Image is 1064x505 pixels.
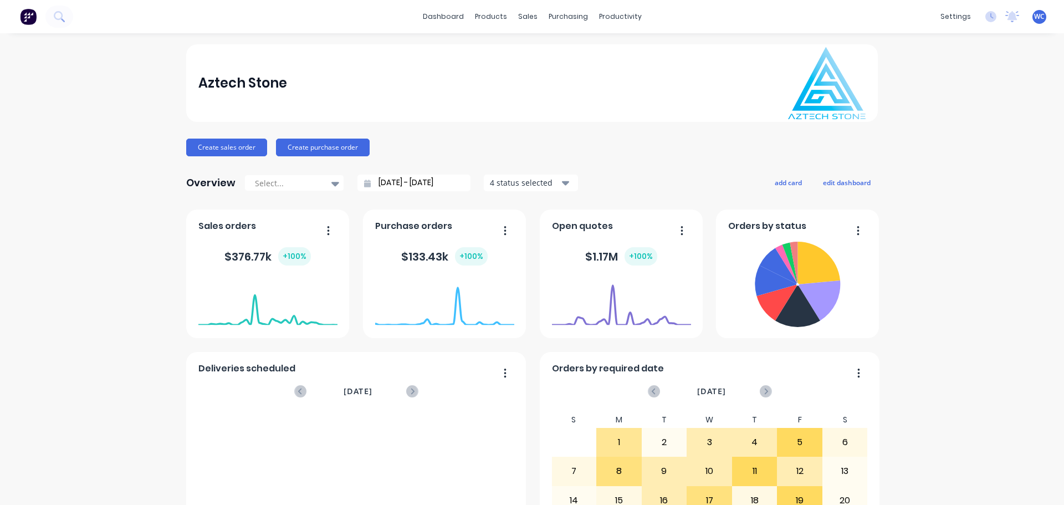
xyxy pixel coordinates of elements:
div: 10 [687,457,731,485]
span: Orders by required date [552,362,664,375]
span: Sales orders [198,220,256,233]
span: Orders by status [728,220,806,233]
div: F [777,412,822,428]
a: dashboard [417,8,469,25]
div: 11 [733,457,777,485]
div: 9 [642,457,687,485]
button: Create purchase order [276,139,370,156]
div: 1 [597,429,641,456]
div: 4 [733,429,777,456]
img: Factory [20,8,37,25]
button: 4 status selected [484,175,578,191]
div: T [732,412,777,428]
div: $ 376.77k [224,247,311,266]
div: M [596,412,642,428]
span: [DATE] [697,385,726,397]
div: purchasing [543,8,594,25]
div: + 100 % [455,247,488,266]
div: S [822,412,868,428]
div: T [642,412,687,428]
span: Open quotes [552,220,613,233]
div: S [551,412,597,428]
button: add card [768,175,809,190]
img: Aztech Stone [788,47,866,119]
div: W [687,412,732,428]
div: + 100 % [278,247,311,266]
button: edit dashboard [816,175,878,190]
div: products [469,8,513,25]
div: $ 1.17M [585,247,657,266]
button: Create sales order [186,139,267,156]
div: 13 [823,457,867,485]
div: 2 [642,429,687,456]
div: settings [935,8,976,25]
div: 4 status selected [490,177,560,188]
div: 3 [687,429,731,456]
div: $ 133.43k [401,247,488,266]
span: [DATE] [344,385,372,397]
div: Aztech Stone [198,72,287,94]
div: productivity [594,8,647,25]
div: + 100 % [625,247,657,266]
span: Purchase orders [375,220,452,233]
div: 6 [823,429,867,456]
div: 12 [777,457,822,485]
div: Overview [186,172,236,194]
span: WC [1034,12,1045,22]
div: 5 [777,429,822,456]
span: Deliveries scheduled [198,362,295,375]
div: 8 [597,457,641,485]
div: sales [513,8,543,25]
div: 7 [552,457,596,485]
